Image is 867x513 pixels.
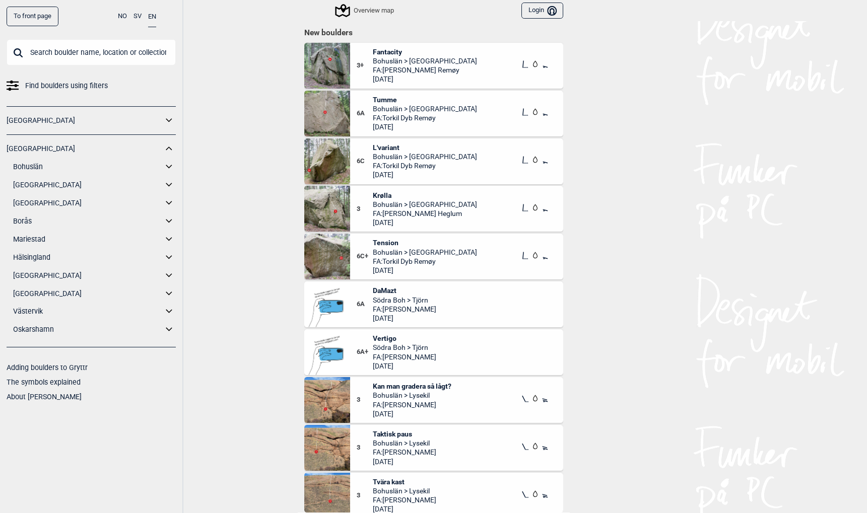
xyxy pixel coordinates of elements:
[13,160,163,174] a: Bohuslän
[373,209,477,218] span: FA: [PERSON_NAME] Heglum
[373,305,436,314] span: FA: [PERSON_NAME]
[357,348,373,356] span: 6A+
[304,329,563,375] div: Bilde Mangler6A+VertigoSödra Boh > TjörnFA:[PERSON_NAME][DATE]
[373,296,436,305] span: Södra Boh > Tjörn
[373,286,436,295] span: DaMazt
[373,143,477,152] span: L'variant
[373,361,436,371] span: [DATE]
[373,191,477,200] span: Krølla
[304,329,350,375] img: Bilde Mangler
[357,396,373,404] span: 3
[13,304,163,319] a: Västervik
[148,7,156,27] button: EN
[304,91,350,136] img: Tumme
[373,495,436,504] span: FA: [PERSON_NAME]
[304,138,350,184] img: Lvariant
[373,391,451,400] span: Bohuslän > Lysekil
[304,186,563,232] div: Krolla3KrøllaBohuslän > [GEOGRAPHIC_DATA]FA:[PERSON_NAME] Heglum[DATE]
[373,486,436,495] span: Bohuslän > Lysekil
[373,170,477,179] span: [DATE]
[373,343,436,352] span: Södra Boh > Tjörn
[373,56,477,65] span: Bohuslän > [GEOGRAPHIC_DATA]
[304,91,563,136] div: Tumme6ATummeBohuslän > [GEOGRAPHIC_DATA]FA:Torkil Dyb Remøy[DATE]
[7,363,88,372] a: Adding boulders to Gryttr
[357,61,373,70] span: 3+
[373,352,436,361] span: FA: [PERSON_NAME]
[13,322,163,337] a: Oskarshamn
[357,109,373,118] span: 6A
[373,75,477,84] span: [DATE]
[13,178,163,192] a: [GEOGRAPHIC_DATA]
[357,491,373,500] span: 3
[304,43,563,89] div: Fantacity3+FantacityBohuslän > [GEOGRAPHIC_DATA]FA:[PERSON_NAME] Remøy[DATE]
[7,378,81,386] a: The symbols explained
[373,238,477,247] span: Tension
[373,448,436,457] span: FA: [PERSON_NAME]
[304,377,563,423] div: Kan man gradera sa lagt3Kan man gradera så lågt?Bohuslän > LysekilFA:[PERSON_NAME][DATE]
[7,39,176,65] input: Search boulder name, location or collection
[13,268,163,283] a: [GEOGRAPHIC_DATA]
[13,214,163,229] a: Borås
[373,429,436,438] span: Taktisk paus
[373,95,477,104] span: Tumme
[373,218,477,227] span: [DATE]
[13,196,163,210] a: [GEOGRAPHIC_DATA]
[373,334,436,343] span: Vertigo
[373,104,477,113] span: Bohuslän > [GEOGRAPHIC_DATA]
[7,141,163,156] a: [GEOGRAPHIC_DATA]
[13,232,163,247] a: Mariestad
[304,281,563,327] div: Bilde Mangler6ADaMaztSödra Boh > TjörnFA:[PERSON_NAME][DATE]
[304,425,350,471] img: Taktisk paus
[304,281,350,327] img: Bilde Mangler
[373,409,451,418] span: [DATE]
[25,79,108,93] span: Find boulders using filters
[304,28,563,38] h1: New boulders
[304,377,350,423] img: Kan man gradera sa lagt
[373,457,436,466] span: [DATE]
[304,425,563,471] div: Taktisk paus3Taktisk pausBohuslän > LysekilFA:[PERSON_NAME][DATE]
[373,438,436,448] span: Bohuslän > Lysekil
[373,314,436,323] span: [DATE]
[373,161,477,170] span: FA: Torkil Dyb Remøy
[357,205,373,213] span: 3
[373,152,477,161] span: Bohuslän > [GEOGRAPHIC_DATA]
[373,477,436,486] span: Tvära kast
[304,43,350,89] img: Fantacity
[7,113,163,128] a: [GEOGRAPHIC_DATA]
[134,7,142,26] button: SV
[7,393,82,401] a: About [PERSON_NAME]
[7,7,58,26] a: To front page
[373,266,477,275] span: [DATE]
[373,400,451,409] span: FA: [PERSON_NAME]
[357,300,373,309] span: 6A
[13,286,163,301] a: [GEOGRAPHIC_DATA]
[118,7,127,26] button: NO
[373,248,477,257] span: Bohuslän > [GEOGRAPHIC_DATA]
[373,65,477,75] span: FA: [PERSON_NAME] Remøy
[7,79,176,93] a: Find boulders using filters
[373,382,451,391] span: Kan man gradera så lågt?
[373,113,477,122] span: FA: Torkil Dyb Remøy
[337,5,394,17] div: Overview map
[304,138,563,184] div: Lvariant6CL'variantBohuslän > [GEOGRAPHIC_DATA]FA:Torkil Dyb Remøy[DATE]
[13,250,163,265] a: Hälsingland
[357,444,373,452] span: 3
[304,186,350,232] img: Krolla
[373,200,477,209] span: Bohuslän > [GEOGRAPHIC_DATA]
[373,122,477,131] span: [DATE]
[304,234,350,279] img: Tension
[304,234,563,279] div: Tension6C+TensionBohuslän > [GEOGRAPHIC_DATA]FA:Torkil Dyb Remøy[DATE]
[357,252,373,261] span: 6C+
[357,157,373,166] span: 6C
[373,257,477,266] span: FA: Torkil Dyb Remøy
[373,47,477,56] span: Fantacity
[521,3,563,19] button: Login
